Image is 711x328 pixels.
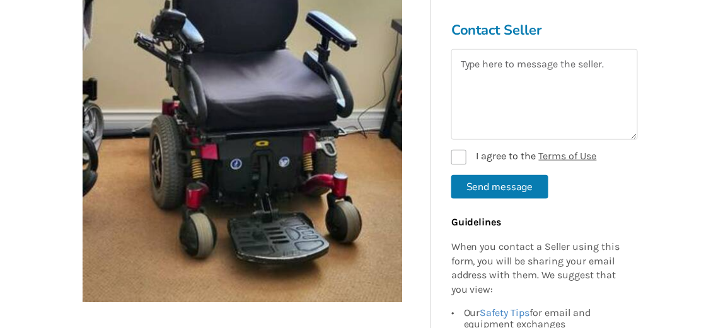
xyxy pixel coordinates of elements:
[451,149,597,164] label: I agree to the
[480,306,530,318] a: Safety Tips
[451,215,502,227] b: Guidelines
[451,239,632,297] p: When you contact a Seller using this form, you will be sharing your email address with them. We s...
[539,149,597,161] a: Terms of Use
[451,174,548,198] button: Send message
[451,21,638,38] h3: Contact Seller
